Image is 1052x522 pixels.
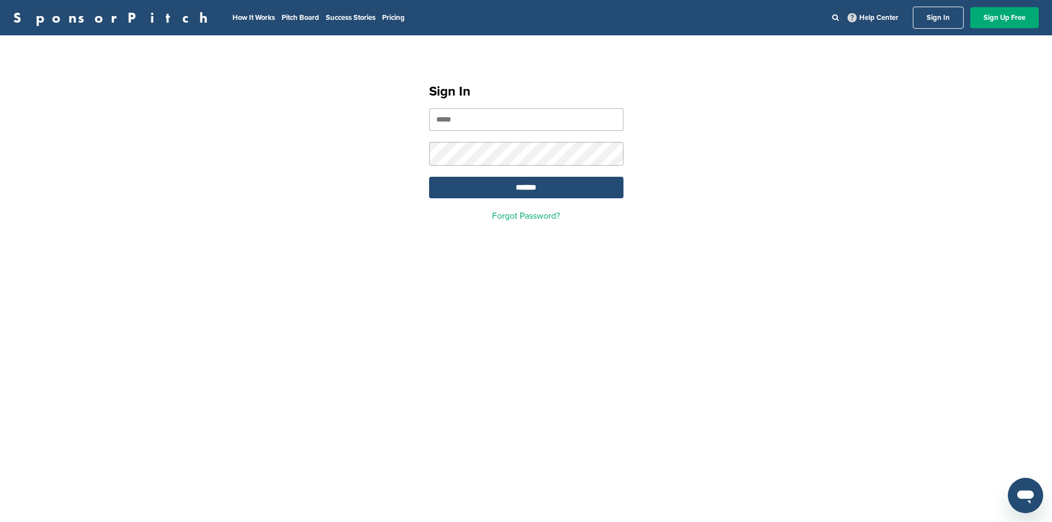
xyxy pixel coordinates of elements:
[429,82,623,102] h1: Sign In
[1008,478,1043,513] iframe: Button to launch messaging window
[845,11,901,24] a: Help Center
[282,13,319,22] a: Pitch Board
[913,7,964,29] a: Sign In
[382,13,405,22] a: Pricing
[970,7,1039,28] a: Sign Up Free
[492,210,560,222] a: Forgot Password?
[326,13,376,22] a: Success Stories
[232,13,275,22] a: How It Works
[13,10,215,25] a: SponsorPitch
